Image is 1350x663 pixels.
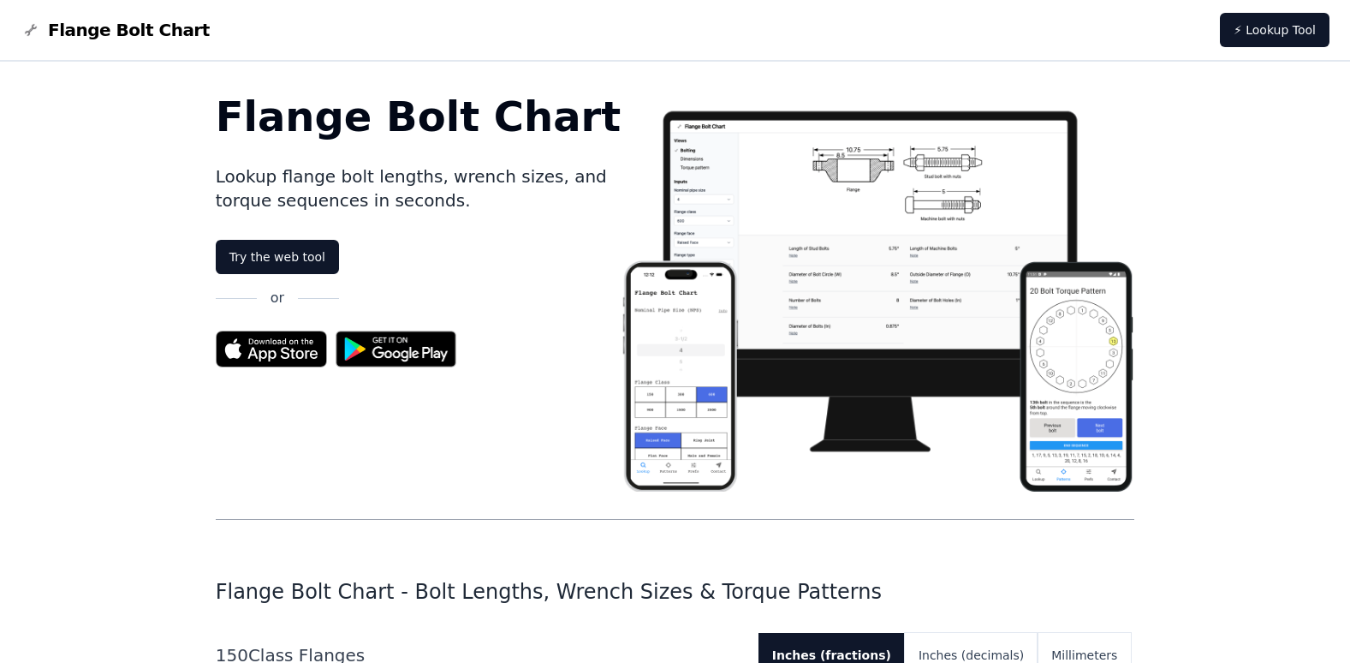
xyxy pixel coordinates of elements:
span: Flange Bolt Chart [48,18,210,42]
a: ⚡ Lookup Tool [1220,13,1329,47]
h1: Flange Bolt Chart - Bolt Lengths, Wrench Sizes & Torque Patterns [216,578,1135,606]
p: or [271,288,284,308]
img: Flange bolt chart app screenshot [621,96,1134,492]
img: App Store badge for the Flange Bolt Chart app [216,331,327,367]
h1: Flange Bolt Chart [216,96,621,137]
img: Get it on Google Play [327,322,466,376]
p: Lookup flange bolt lengths, wrench sizes, and torque sequences in seconds. [216,164,621,212]
a: Try the web tool [216,240,339,274]
img: Flange Bolt Chart Logo [21,20,41,40]
a: Flange Bolt Chart LogoFlange Bolt Chart [21,18,210,42]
